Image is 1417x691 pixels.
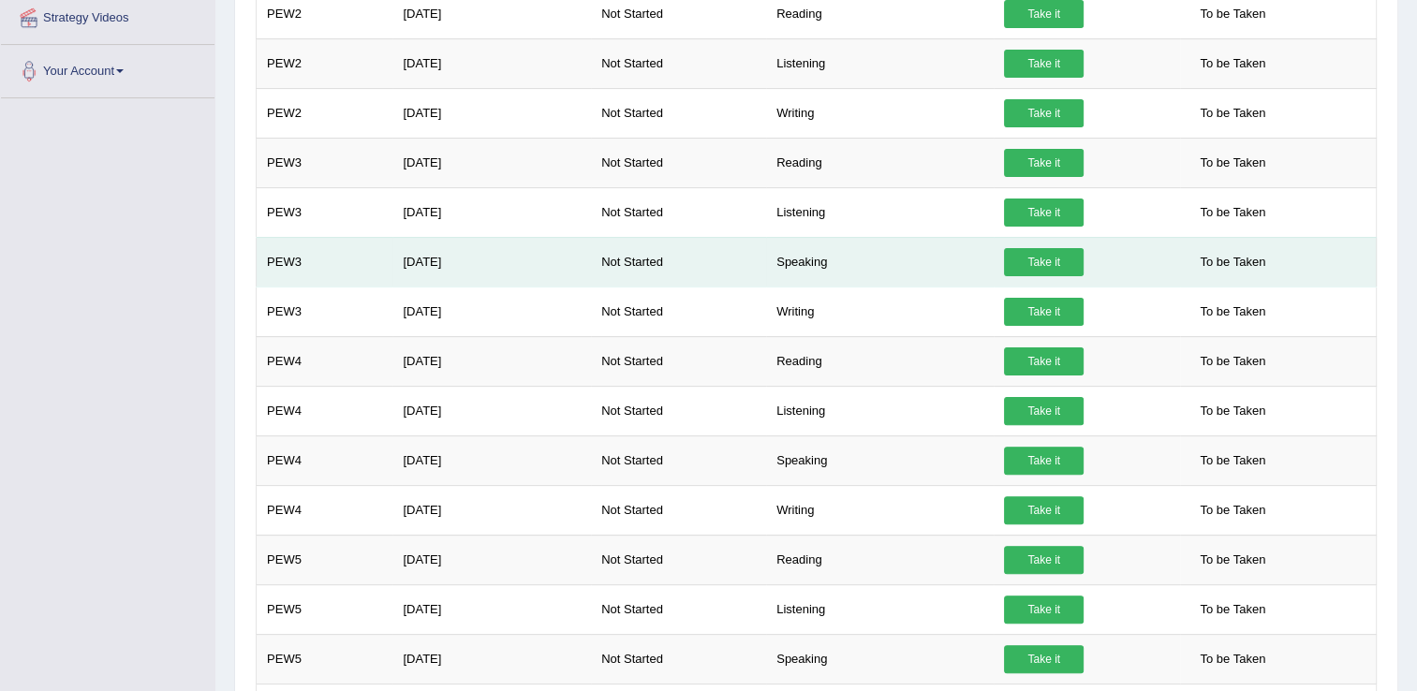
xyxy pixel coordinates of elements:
span: To be Taken [1190,198,1275,227]
a: Take it [1004,149,1084,177]
span: To be Taken [1190,397,1275,425]
td: Listening [766,38,994,88]
td: Not Started [591,336,766,386]
td: Not Started [591,237,766,287]
td: Not Started [591,38,766,88]
a: Take it [1004,298,1084,326]
td: Speaking [766,237,994,287]
a: Take it [1004,447,1084,475]
span: To be Taken [1190,248,1275,276]
td: Reading [766,535,994,584]
a: Take it [1004,546,1084,574]
td: Not Started [591,187,766,237]
td: Writing [766,485,994,535]
a: Take it [1004,347,1084,375]
td: Not Started [591,634,766,684]
td: PEW3 [257,287,393,336]
span: To be Taken [1190,595,1275,624]
a: Take it [1004,99,1084,127]
td: [DATE] [392,634,591,684]
a: Take it [1004,50,1084,78]
td: PEW5 [257,584,393,634]
td: PEW4 [257,435,393,485]
td: PEW3 [257,187,393,237]
td: Not Started [591,386,766,435]
a: Take it [1004,248,1084,276]
td: Not Started [591,535,766,584]
span: To be Taken [1190,447,1275,475]
a: Take it [1004,397,1084,425]
span: To be Taken [1190,298,1275,326]
td: [DATE] [392,485,591,535]
td: PEW5 [257,634,393,684]
td: [DATE] [392,237,591,287]
td: PEW3 [257,138,393,187]
td: Speaking [766,634,994,684]
td: PEW4 [257,485,393,535]
span: To be Taken [1190,645,1275,673]
td: PEW4 [257,336,393,386]
a: Take it [1004,595,1084,624]
td: [DATE] [392,38,591,88]
td: Listening [766,187,994,237]
td: Speaking [766,435,994,485]
td: PEW2 [257,88,393,138]
td: Not Started [591,287,766,336]
td: Not Started [591,88,766,138]
td: [DATE] [392,138,591,187]
td: Not Started [591,485,766,535]
span: To be Taken [1190,50,1275,78]
span: To be Taken [1190,546,1275,574]
td: Not Started [591,435,766,485]
td: [DATE] [392,584,591,634]
td: Listening [766,584,994,634]
td: Writing [766,88,994,138]
span: To be Taken [1190,347,1275,375]
td: Reading [766,138,994,187]
a: Take it [1004,645,1084,673]
span: To be Taken [1190,99,1275,127]
td: [DATE] [392,187,591,237]
span: To be Taken [1190,149,1275,177]
td: [DATE] [392,435,591,485]
td: PEW3 [257,237,393,287]
td: PEW5 [257,535,393,584]
a: Take it [1004,198,1084,227]
td: [DATE] [392,287,591,336]
td: PEW2 [257,38,393,88]
span: To be Taken [1190,496,1275,524]
td: Listening [766,386,994,435]
a: Take it [1004,496,1084,524]
td: Writing [766,287,994,336]
td: Reading [766,336,994,386]
td: [DATE] [392,336,591,386]
a: Your Account [1,45,214,92]
td: Not Started [591,584,766,634]
td: Not Started [591,138,766,187]
td: [DATE] [392,386,591,435]
td: [DATE] [392,88,591,138]
td: [DATE] [392,535,591,584]
td: PEW4 [257,386,393,435]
